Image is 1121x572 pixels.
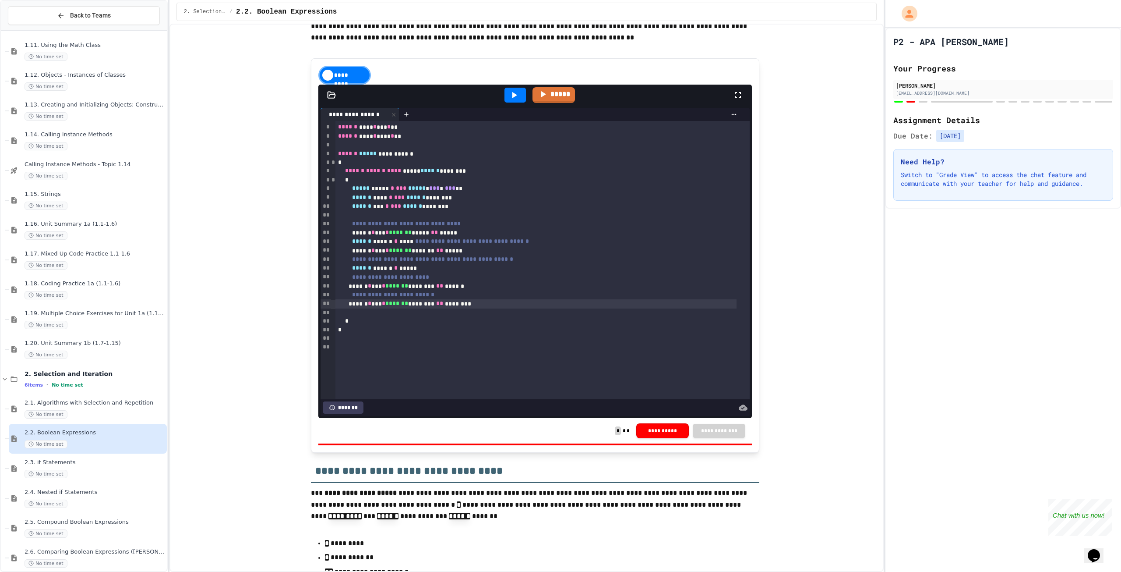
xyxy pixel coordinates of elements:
p: Switch to "Grade View" to access the chat feature and communicate with your teacher for help and ... [901,171,1106,188]
span: 1.15. Strings [25,191,165,198]
span: 1.16. Unit Summary 1a (1.1-1.6) [25,220,165,228]
span: 1.13. Creating and Initializing Objects: Constructors [25,101,165,109]
span: No time set [25,559,67,568]
span: No time set [25,261,67,270]
span: Calling Instance Methods - Topic 1.14 [25,161,165,168]
h2: Assignment Details [893,114,1113,126]
div: [PERSON_NAME] [896,82,1110,89]
span: No time set [25,500,67,508]
span: No time set [25,351,67,359]
span: 6 items [25,382,43,388]
span: No time set [25,410,67,419]
span: 2.3. if Statements [25,459,165,466]
h3: Need Help? [901,156,1106,167]
h2: Your Progress [893,62,1113,75]
span: No time set [25,172,67,180]
span: No time set [25,291,67,299]
iframe: chat widget [1084,537,1112,563]
span: 2. Selection and Iteration [184,8,226,15]
span: No time set [25,202,67,210]
span: 1.11. Using the Math Class [25,42,165,49]
span: No time set [25,440,67,448]
span: 2.1. Algorithms with Selection and Repetition [25,399,165,407]
span: / [229,8,233,15]
span: 1.17. Mixed Up Code Practice 1.1-1.6 [25,250,165,258]
iframe: chat widget [1048,499,1112,536]
span: Back to Teams [70,11,111,20]
span: Due Date: [893,131,933,141]
h1: P2 - APA [PERSON_NAME] [893,36,1009,48]
span: 2.2. Boolean Expressions [236,7,337,17]
div: [EMAIL_ADDRESS][DOMAIN_NAME] [896,90,1110,96]
span: 2. Selection and Iteration [25,370,165,378]
span: 2.6. Comparing Boolean Expressions ([PERSON_NAME] Laws) [25,548,165,556]
span: No time set [25,142,67,150]
span: [DATE] [936,130,964,142]
div: My Account [892,4,920,24]
span: No time set [25,470,67,478]
span: No time set [25,53,67,61]
span: 2.5. Compound Boolean Expressions [25,519,165,526]
span: 1.18. Coding Practice 1a (1.1-1.6) [25,280,165,288]
span: No time set [25,112,67,121]
span: No time set [25,82,67,91]
span: 2.2. Boolean Expressions [25,429,165,437]
span: No time set [25,321,67,329]
span: No time set [25,529,67,538]
span: 1.19. Multiple Choice Exercises for Unit 1a (1.1-1.6) [25,310,165,317]
span: 1.14. Calling Instance Methods [25,131,165,139]
span: • [46,381,48,388]
span: No time set [52,382,83,388]
span: 2.4. Nested if Statements [25,489,165,496]
span: 1.12. Objects - Instances of Classes [25,71,165,79]
span: 1.20. Unit Summary 1b (1.7-1.15) [25,340,165,347]
span: No time set [25,231,67,240]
